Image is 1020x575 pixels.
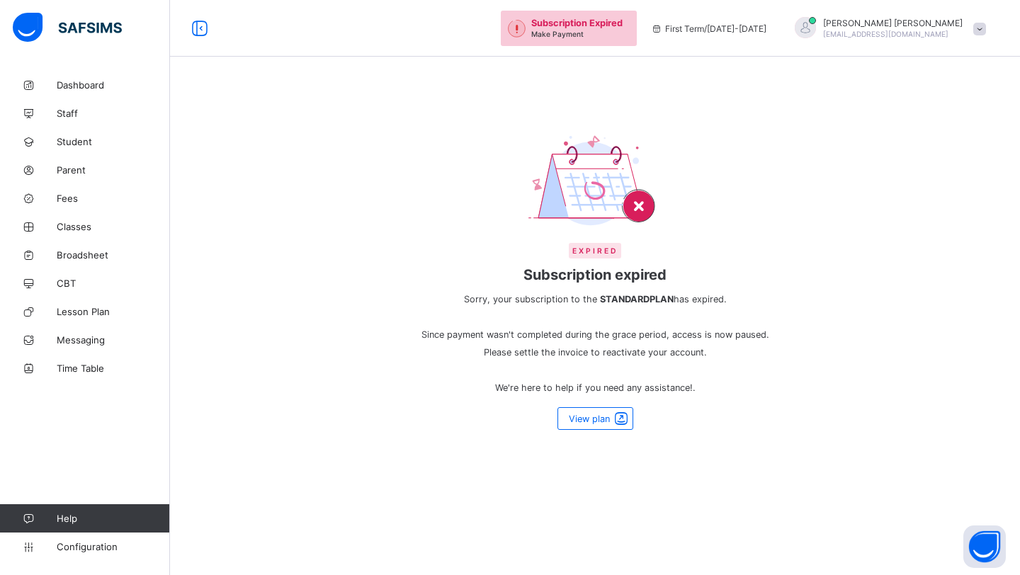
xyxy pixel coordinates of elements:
[57,278,170,289] span: CBT
[651,23,766,34] span: session/term information
[531,18,623,28] span: Subscription Expired
[57,306,170,317] span: Lesson Plan
[57,513,169,524] span: Help
[57,249,170,261] span: Broadsheet
[57,363,170,374] span: Time Table
[569,414,610,424] span: View plan
[823,18,963,28] span: [PERSON_NAME] [PERSON_NAME]
[569,243,621,258] span: Expired
[414,266,776,283] span: Subscription expired
[57,334,170,346] span: Messaging
[57,136,170,147] span: Student
[600,294,674,304] b: STANDARD PLAN
[57,541,169,552] span: Configuration
[781,17,993,40] div: AbubakarMohammed
[528,135,662,229] img: expired-calendar.b2ede95de4b0fc63d738ed6e38433d8b.svg
[414,290,776,397] span: Sorry, your subscription to the has expired. Since payment wasn't completed during the grace peri...
[57,164,170,176] span: Parent
[963,525,1006,568] button: Open asap
[531,30,584,38] span: Make Payment
[823,30,948,38] span: [EMAIL_ADDRESS][DOMAIN_NAME]
[13,13,122,42] img: safsims
[508,20,526,38] img: outstanding-1.146d663e52f09953f639664a84e30106.svg
[57,79,170,91] span: Dashboard
[57,193,170,204] span: Fees
[57,221,170,232] span: Classes
[57,108,170,119] span: Staff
